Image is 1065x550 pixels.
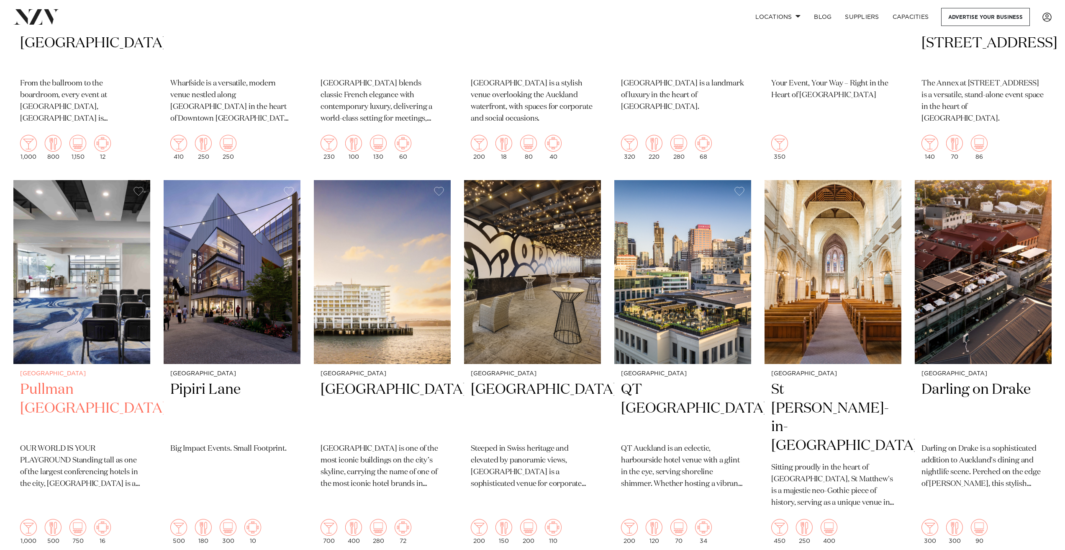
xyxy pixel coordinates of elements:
small: [GEOGRAPHIC_DATA] [321,371,444,377]
p: [GEOGRAPHIC_DATA] is a landmark of luxury in the heart of [GEOGRAPHIC_DATA]. [621,78,744,113]
div: 12 [94,135,111,160]
a: BLOG [807,8,838,26]
img: Aerial view of Darling on Drake [915,180,1052,364]
h2: Britomart Place [471,15,594,72]
img: cocktail.png [621,135,638,152]
img: theatre.png [69,519,86,536]
div: 68 [695,135,712,160]
img: theatre.png [821,519,837,536]
div: 10 [244,519,261,544]
h2: The Annex at [STREET_ADDRESS] [921,15,1045,72]
p: Steeped in Swiss heritage and elevated by panoramic views, [GEOGRAPHIC_DATA] is a sophisticated v... [471,443,594,490]
div: 220 [646,135,662,160]
div: 280 [370,519,387,544]
img: dining.png [45,519,62,536]
p: [GEOGRAPHIC_DATA] is a stylish venue overlooking the Auckland waterfront, with spaces for corpora... [471,78,594,125]
div: 800 [45,135,62,160]
p: Darling on Drake is a sophisticated addition to Auckland's dining and nightlife scene. Perched on... [921,443,1045,490]
img: cocktail.png [20,135,37,152]
img: cocktail.png [321,519,337,536]
img: meeting.png [395,135,411,152]
img: theatre.png [370,135,387,152]
p: Sitting proudly in the heart of [GEOGRAPHIC_DATA], St Matthew's is a majestic neo-Gothic piece of... [771,462,895,509]
img: dining.png [946,135,963,152]
img: meeting.png [695,135,712,152]
p: Big Impact Events. Small Footprint. [170,443,294,455]
div: 40 [545,135,562,160]
a: Locations [749,8,807,26]
img: dining.png [646,135,662,152]
h2: Pipiri Lane [170,380,294,437]
p: Your Event, Your Way – Right in the Heart of [GEOGRAPHIC_DATA] [771,78,895,101]
small: [GEOGRAPHIC_DATA] [170,371,294,377]
div: 200 [520,519,537,544]
div: 70 [946,135,963,160]
img: dining.png [345,135,362,152]
img: cocktail.png [771,135,788,152]
h2: Darling on Drake [921,380,1045,437]
img: cocktail.png [621,519,638,536]
div: 410 [170,135,187,160]
div: 1,150 [69,135,86,160]
img: dining.png [345,519,362,536]
h2: St [PERSON_NAME]-in-[GEOGRAPHIC_DATA] [771,380,895,456]
div: 500 [170,519,187,544]
img: cocktail.png [921,519,938,536]
img: meeting.png [545,519,562,536]
a: SUPPLIERS [838,8,885,26]
div: 110 [545,519,562,544]
div: 180 [195,519,212,544]
img: cocktail.png [921,135,938,152]
div: 200 [471,135,488,160]
div: 90 [971,519,988,544]
div: 200 [471,519,488,544]
img: theatre.png [670,135,687,152]
img: dining.png [45,135,62,152]
div: 16 [94,519,111,544]
p: QT Auckland is an eclectic, harbourside hotel venue with a glint in the eye, serving shoreline sh... [621,443,744,490]
div: 250 [220,135,236,160]
h2: Pullman [GEOGRAPHIC_DATA] [20,380,144,437]
h2: QT [GEOGRAPHIC_DATA] [621,380,744,437]
img: dining.png [946,519,963,536]
small: [GEOGRAPHIC_DATA] [20,371,144,377]
img: cocktail.png [20,519,37,536]
img: theatre.png [670,519,687,536]
img: cocktail.png [170,135,187,152]
img: meeting.png [94,135,111,152]
div: 1,000 [20,519,37,544]
div: 1,000 [20,135,37,160]
div: 72 [395,519,411,544]
div: 700 [321,519,337,544]
img: meeting.png [94,519,111,536]
img: theatre.png [971,519,988,536]
h2: [GEOGRAPHIC_DATA] [170,15,294,72]
div: 250 [796,519,813,544]
div: 86 [971,135,988,160]
p: [GEOGRAPHIC_DATA] is one of the most iconic buildings on the city’s skyline, carrying the name of... [321,443,444,490]
img: meeting.png [244,519,261,536]
div: 230 [321,135,337,160]
div: 34 [695,519,712,544]
img: theatre.png [69,135,86,152]
div: 350 [771,135,788,160]
a: Advertise your business [941,8,1030,26]
p: From the ballroom to the boardroom, every event at [GEOGRAPHIC_DATA], [GEOGRAPHIC_DATA] is distin... [20,78,144,125]
img: dining.png [195,135,212,152]
div: 250 [195,135,212,160]
img: cocktail.png [471,519,488,536]
p: The Annex at [STREET_ADDRESS] is a versatile, stand-alone event space in the heart of [GEOGRAPHIC... [921,78,1045,125]
div: 300 [946,519,963,544]
div: 400 [345,519,362,544]
small: [GEOGRAPHIC_DATA] [471,371,594,377]
small: [GEOGRAPHIC_DATA] [621,371,744,377]
img: nzv-logo.png [13,9,59,24]
a: Capacities [886,8,936,26]
div: 120 [646,519,662,544]
img: theatre.png [520,519,537,536]
div: 80 [520,135,537,160]
h2: [GEOGRAPHIC_DATA] [321,15,444,72]
div: 100 [345,135,362,160]
img: theatre.png [971,135,988,152]
h2: Crown Nightclub [771,15,895,72]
